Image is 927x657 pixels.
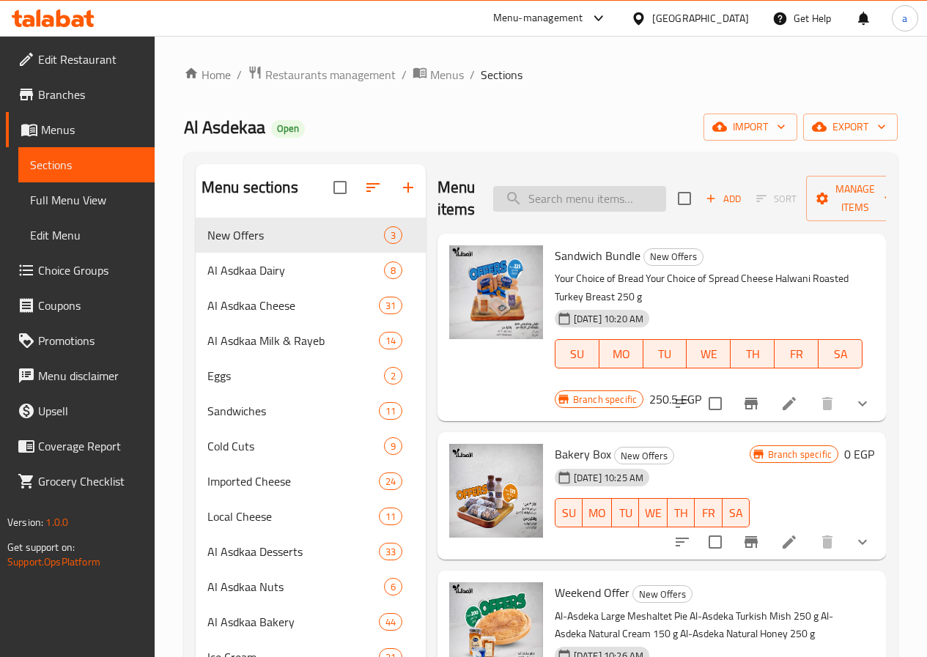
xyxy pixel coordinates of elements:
[665,386,700,421] button: sort-choices
[196,604,426,639] div: Al Asdkaa Bakery44
[567,393,643,407] span: Branch specific
[207,226,384,244] div: New Offers
[202,177,298,198] h2: Menu sections
[385,229,402,242] span: 3
[355,170,391,205] span: Sort sections
[669,183,700,214] span: Select section
[701,502,716,524] span: FR
[196,569,426,604] div: Al Asdkaa Nuts6
[207,437,384,455] span: Cold Cuts
[568,312,649,326] span: [DATE] 10:20 AM
[583,498,612,527] button: MO
[384,437,402,455] div: items
[845,386,880,421] button: show more
[184,111,265,144] span: Al Asdekaa
[18,147,155,182] a: Sections
[555,498,583,527] button: SU
[196,288,426,323] div: Al Asdkaa Cheese31
[854,395,871,412] svg: Show Choices
[6,77,155,112] a: Branches
[207,402,379,420] span: Sandwiches
[643,339,687,368] button: TU
[402,66,407,83] li: /
[38,86,143,103] span: Branches
[780,344,813,365] span: FR
[380,475,402,489] span: 24
[271,122,305,135] span: Open
[184,65,898,84] nav: breadcrumb
[555,443,611,465] span: Bakery Box
[687,339,731,368] button: WE
[555,607,863,644] p: Al-Asdeka Large Meshaltet Pie Al-Asdeka Turkish Mish 250 g Al-Asdeka Natural Cream 150 g Al-Asdek...
[695,498,722,527] button: FR
[618,502,633,524] span: TU
[673,502,689,524] span: TH
[493,186,666,212] input: search
[380,334,402,348] span: 14
[207,261,384,279] span: Al Asdkaa Dairy
[810,386,845,421] button: delete
[780,395,798,412] a: Edit menu item
[803,114,898,141] button: export
[470,66,475,83] li: /
[902,10,907,26] span: a
[747,188,806,210] span: Select section first
[7,538,75,557] span: Get support on:
[385,580,402,594] span: 6
[207,578,384,595] div: Al Asdkaa Nuts
[38,261,143,279] span: Choice Groups
[668,498,695,527] button: TH
[38,332,143,349] span: Promotions
[819,339,863,368] button: SA
[632,585,693,603] div: New Offers
[728,502,744,524] span: SA
[614,447,674,464] div: New Offers
[38,472,143,490] span: Grocery Checklist
[207,367,384,385] span: Eggs
[380,545,402,559] span: 33
[184,66,231,83] a: Home
[449,245,543,339] img: Sandwich Bundle
[703,114,797,141] button: import
[555,339,599,368] button: SU
[6,358,155,393] a: Menu disclaimer
[818,180,893,217] span: Manage items
[248,65,396,84] a: Restaurants management
[810,524,845,560] button: delete
[30,191,143,209] span: Full Menu View
[806,176,904,221] button: Manage items
[379,613,402,631] div: items
[762,448,838,461] span: Branch specific
[588,502,606,524] span: MO
[6,288,155,323] a: Coupons
[196,499,426,534] div: Local Cheese11
[38,367,143,385] span: Menu disclaimer
[385,264,402,278] span: 8
[379,332,402,349] div: items
[413,65,464,84] a: Menus
[649,344,682,365] span: TU
[325,172,355,203] span: Select all sections
[645,502,662,524] span: WE
[6,42,155,77] a: Edit Restaurant
[6,323,155,358] a: Promotions
[612,498,639,527] button: TU
[207,297,379,314] span: Al Asdkaa Cheese
[196,534,426,569] div: Al Asdkaa Desserts33
[237,66,242,83] li: /
[715,118,786,136] span: import
[561,344,594,365] span: SU
[207,332,379,349] div: Al Asdkaa Milk & Rayeb
[6,112,155,147] a: Menus
[196,218,426,253] div: New Offers3
[605,344,638,365] span: MO
[449,444,543,538] img: Bakery Box
[736,344,769,365] span: TH
[652,10,749,26] div: [GEOGRAPHIC_DATA]
[265,66,396,83] span: Restaurants management
[38,51,143,68] span: Edit Restaurant
[384,367,402,385] div: items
